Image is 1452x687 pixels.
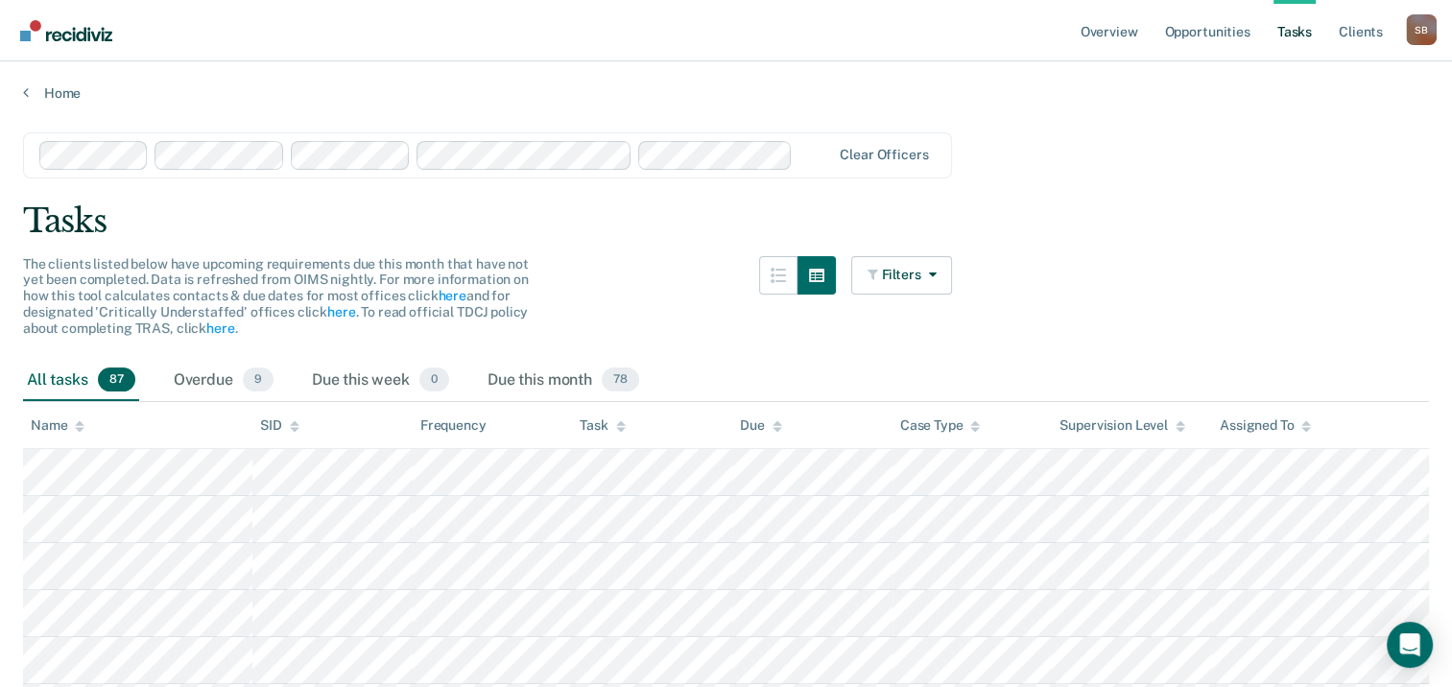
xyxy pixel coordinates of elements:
[98,367,135,392] span: 87
[420,417,487,434] div: Frequency
[1059,417,1185,434] div: Supervision Level
[20,20,112,41] img: Recidiviz
[308,360,453,402] div: Due this week0
[243,367,274,392] span: 9
[31,417,84,434] div: Name
[1387,622,1433,668] div: Open Intercom Messenger
[602,367,639,392] span: 78
[1406,14,1437,45] button: Profile dropdown button
[419,367,449,392] span: 0
[1220,417,1311,434] div: Assigned To
[23,201,1429,241] div: Tasks
[1406,14,1437,45] div: S B
[740,417,782,434] div: Due
[23,360,139,402] div: All tasks87
[260,417,299,434] div: SID
[327,304,355,320] a: here
[580,417,625,434] div: Task
[851,256,953,295] button: Filters
[23,256,529,336] span: The clients listed below have upcoming requirements due this month that have not yet been complet...
[438,288,465,303] a: here
[484,360,643,402] div: Due this month78
[206,320,234,336] a: here
[170,360,277,402] div: Overdue9
[900,417,981,434] div: Case Type
[23,84,1429,102] a: Home
[840,147,928,163] div: Clear officers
